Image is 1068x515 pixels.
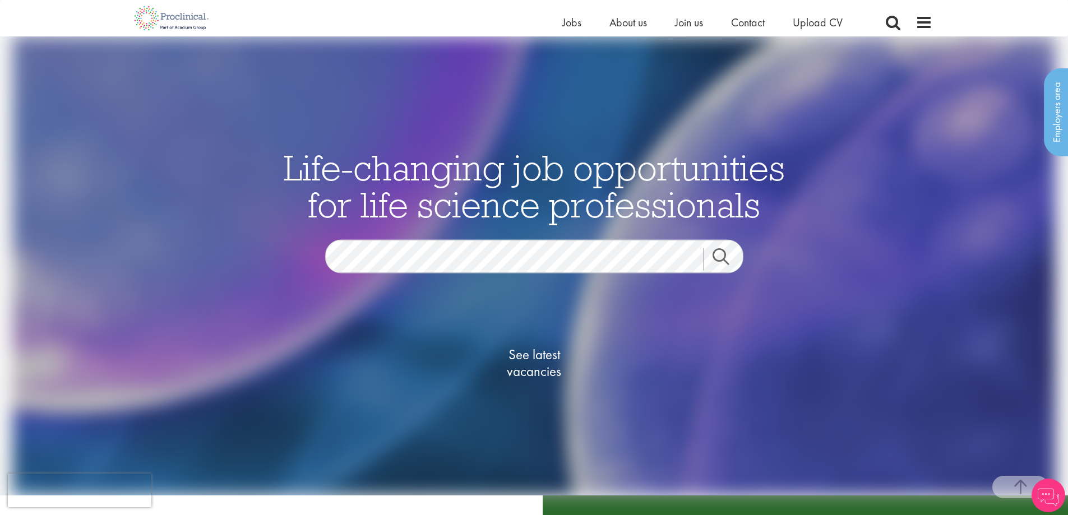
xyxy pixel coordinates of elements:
a: Contact [731,15,765,30]
a: Join us [675,15,703,30]
img: Chatbot [1032,479,1065,512]
span: Life-changing job opportunities for life science professionals [284,145,785,227]
a: Upload CV [793,15,843,30]
a: About us [609,15,647,30]
a: Jobs [562,15,581,30]
a: See latestvacancies [478,301,590,425]
img: candidate home [12,36,1056,495]
a: Job search submit button [704,248,752,271]
iframe: reCAPTCHA [8,474,151,507]
span: See latest vacancies [478,346,590,380]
